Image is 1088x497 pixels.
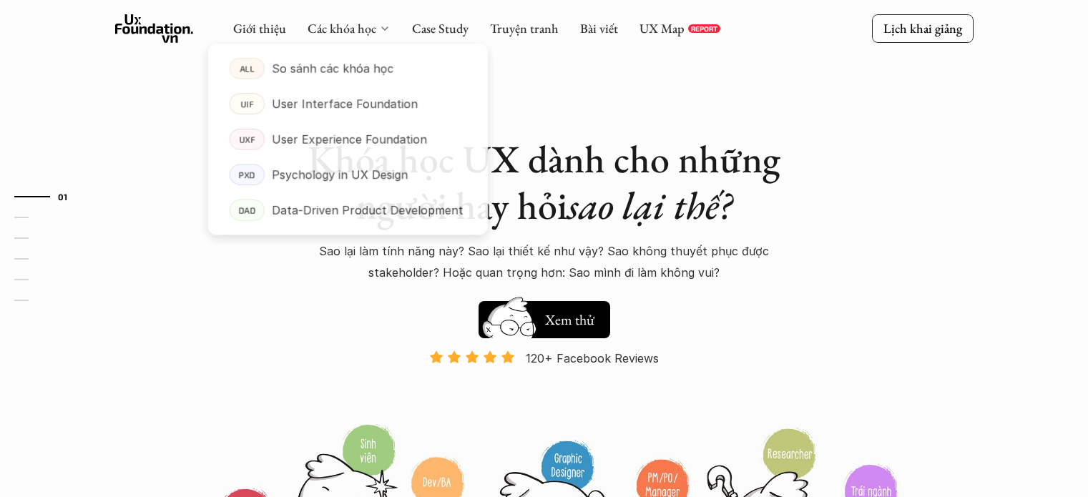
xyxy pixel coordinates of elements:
[239,134,255,144] p: UXF
[294,240,795,284] p: Sao lại làm tính năng này? Sao lại thiết kế như vậy? Sao không thuyết phục được stakeholder? Hoặc...
[207,122,487,157] a: UXFUser Experience Foundation
[417,350,672,422] a: 120+ Facebook Reviews
[207,192,487,228] a: DADData-Driven Product Development
[294,136,795,229] h1: Khóa học UX dành cho những người hay hỏi
[14,188,82,205] a: 01
[490,20,559,36] a: Truyện tranh
[526,348,659,369] p: 120+ Facebook Reviews
[233,20,286,36] a: Giới thiệu
[207,51,487,87] a: ALLSo sánh các khóa học
[412,20,469,36] a: Case Study
[308,20,376,36] a: Các khóa học
[567,180,732,230] em: sao lại thế?
[238,169,255,179] p: PXD
[272,58,393,79] p: So sánh các khóa học
[872,14,974,42] a: Lịch khai giảng
[272,93,418,114] p: User Interface Foundation
[207,157,487,192] a: PXDPsychology in UX Design
[272,200,463,221] p: Data-Driven Product Development
[479,294,610,338] a: Xem thử
[240,64,255,74] p: ALL
[272,164,408,185] p: Psychology in UX Design
[691,24,717,33] p: REPORT
[580,20,618,36] a: Bài viết
[639,20,685,36] a: UX Map
[543,310,596,330] h5: Xem thử
[272,129,427,150] p: User Experience Foundation
[240,99,254,109] p: UIF
[883,20,962,36] p: Lịch khai giảng
[238,205,256,215] p: DAD
[207,86,487,122] a: UIFUser Interface Foundation
[58,192,68,202] strong: 01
